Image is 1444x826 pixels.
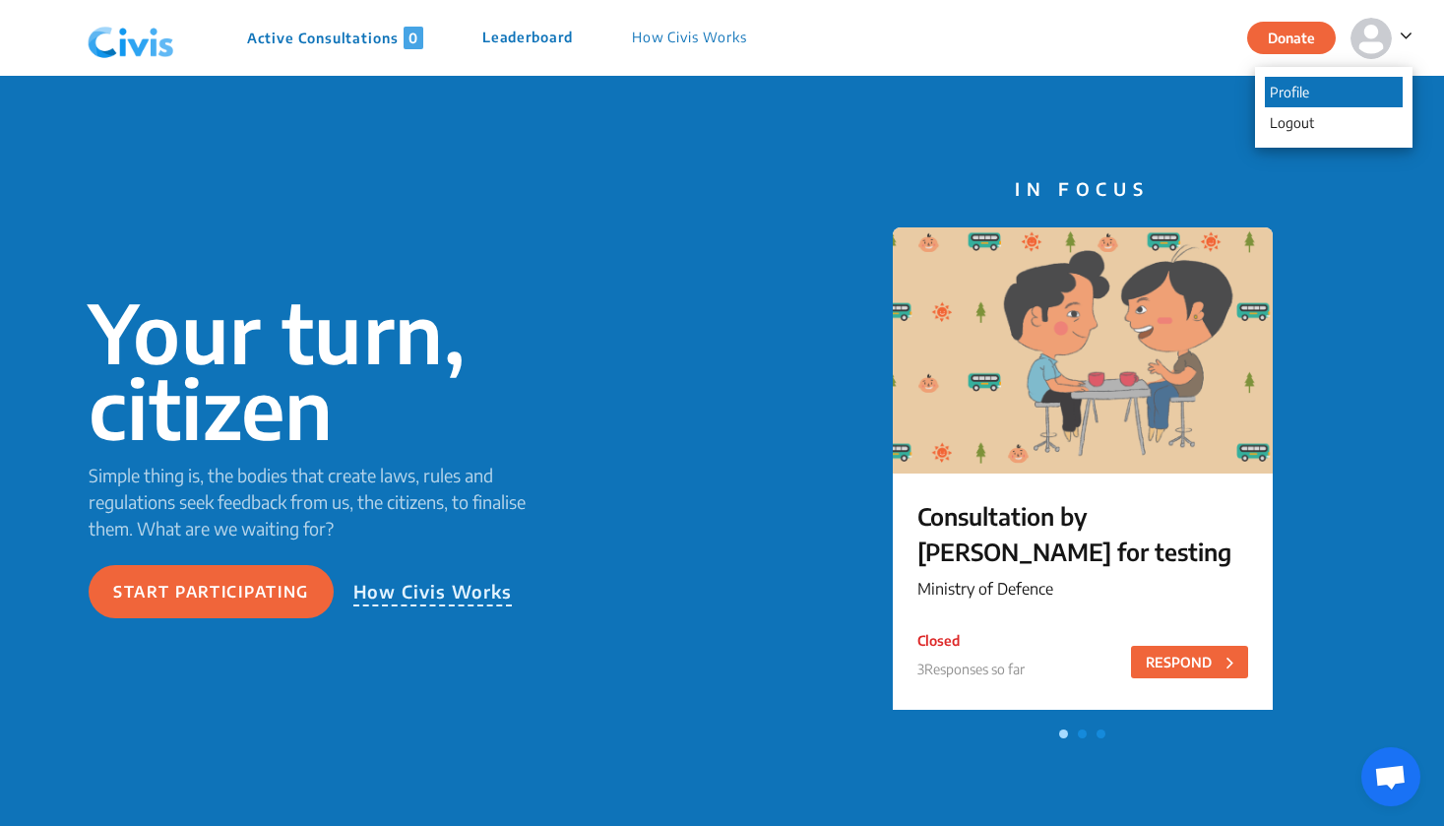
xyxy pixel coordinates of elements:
[89,294,532,446] p: Your turn, citizen
[482,27,573,49] p: Leaderboard
[893,175,1273,202] p: IN FOCUS
[917,630,1025,651] p: Closed
[353,578,513,606] p: How Civis Works
[917,498,1248,569] p: Consultation by [PERSON_NAME] for testing
[404,27,423,49] span: 0
[924,661,1025,677] span: Responses so far
[1247,22,1336,54] button: Donate
[632,27,747,49] p: How Civis Works
[1247,27,1350,46] a: Donate
[1350,18,1392,59] img: person-default.svg
[917,659,1025,679] p: 3
[1265,107,1403,138] p: Logout
[1361,747,1420,806] a: Open chat
[89,462,532,541] p: Simple thing is, the bodies that create laws, rules and regulations seek feedback from us, the ci...
[80,9,182,68] img: navlogo.png
[1131,646,1248,678] button: RESPOND
[247,27,423,49] p: Active Consultations
[893,227,1273,720] a: Consultation by [PERSON_NAME] for testingMinistry of DefenceClosed3Responses so farRESPOND
[917,577,1248,601] p: Ministry of Defence
[89,565,334,618] button: Start participating
[1265,77,1403,107] p: Profile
